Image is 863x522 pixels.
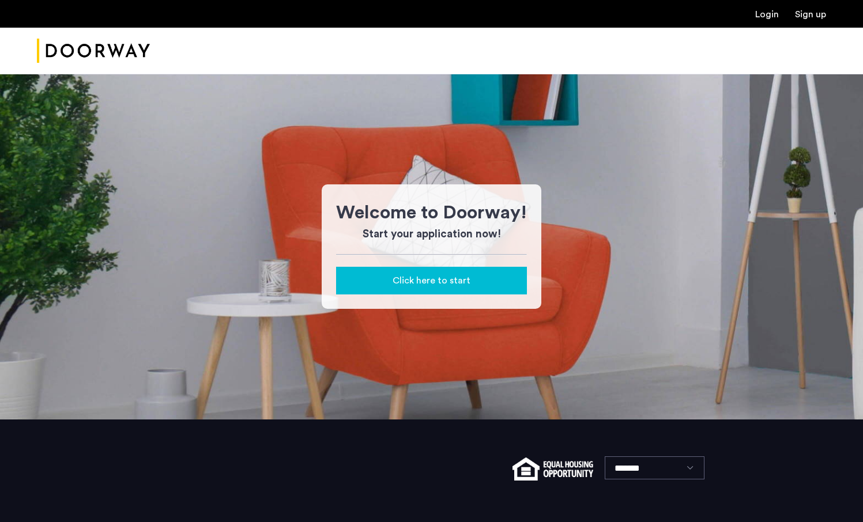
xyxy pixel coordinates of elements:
a: Cazamio Logo [37,29,150,73]
img: equal-housing.png [512,457,593,481]
select: Language select [605,456,704,479]
a: Registration [795,10,826,19]
h1: Welcome to Doorway! [336,199,527,226]
img: logo [37,29,150,73]
h3: Start your application now! [336,226,527,243]
span: Click here to start [393,274,470,288]
a: Login [755,10,779,19]
button: button [336,267,527,294]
